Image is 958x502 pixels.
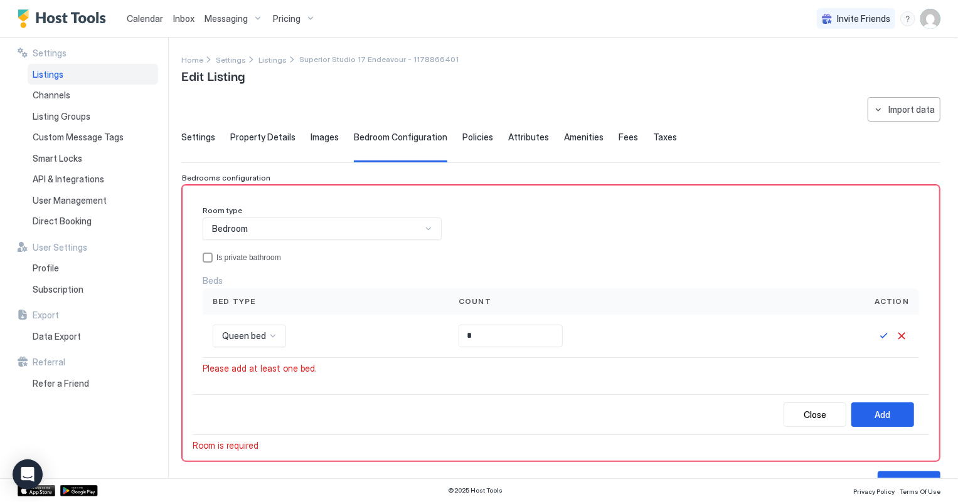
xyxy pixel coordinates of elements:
[33,216,92,227] span: Direct Booking
[33,195,107,206] span: User Management
[900,484,940,497] a: Terms Of Use
[203,206,242,215] span: Room type
[33,132,124,143] span: Custom Message Tags
[33,48,67,59] span: Settings
[28,127,158,148] a: Custom Message Tags
[508,132,549,143] span: Attributes
[853,484,895,497] a: Privacy Policy
[810,471,873,494] button: Cancel
[459,296,491,307] span: Count
[230,132,295,143] span: Property Details
[173,12,194,25] a: Inbox
[837,13,890,24] span: Invite Friends
[216,53,246,66] div: Breadcrumb
[33,111,90,122] span: Listing Groups
[213,296,256,307] span: Bed type
[258,53,287,66] div: Breadcrumb
[868,97,940,122] button: Import data
[33,263,59,274] span: Profile
[216,53,246,66] a: Settings
[449,486,503,494] span: © 2025 Host Tools
[33,69,63,80] span: Listings
[193,440,258,451] span: Room is required
[28,258,158,279] a: Profile
[888,103,935,116] div: Import data
[33,90,70,101] span: Channels
[875,408,891,421] div: Add
[181,66,245,85] span: Edit Listing
[900,488,940,495] span: Terms Of Use
[13,459,43,489] div: Open Intercom Messenger
[28,169,158,190] a: API & Integrations
[127,12,163,25] a: Calendar
[60,485,98,496] a: Google Play Store
[28,373,158,394] a: Refer a Friend
[203,363,317,374] span: Please add at least one bed.
[33,310,59,321] span: Export
[181,132,215,143] span: Settings
[894,328,909,343] button: Cancel
[216,55,246,65] span: Settings
[878,471,940,494] button: Save
[222,330,266,342] span: Queen bed
[203,275,223,286] span: Beds
[28,326,158,347] a: Data Export
[28,106,158,127] a: Listing Groups
[851,402,914,427] button: Add
[459,325,562,347] input: Input Field
[462,132,493,143] span: Policies
[182,173,270,182] span: Bedrooms configuration
[33,357,65,368] span: Referral
[28,148,158,169] a: Smart Locks
[273,13,301,24] span: Pricing
[619,132,638,143] span: Fees
[18,485,55,496] a: App Store
[875,296,909,307] span: Action
[127,13,163,24] span: Calendar
[28,85,158,106] a: Channels
[28,190,158,211] a: User Management
[804,408,826,421] div: Close
[258,53,287,66] a: Listings
[28,64,158,85] a: Listings
[311,132,339,143] span: Images
[299,55,459,64] span: Breadcrumb
[876,328,891,343] button: Save
[28,279,158,300] a: Subscription
[33,284,83,295] span: Subscription
[203,253,919,263] div: privateBathroom
[181,53,203,66] div: Breadcrumb
[33,153,82,164] span: Smart Locks
[18,9,112,28] a: Host Tools Logo
[33,378,89,389] span: Refer a Friend
[258,55,287,65] span: Listings
[181,53,203,66] a: Home
[784,402,846,427] button: Close
[900,11,915,26] div: menu
[28,211,158,232] a: Direct Booking
[212,223,248,234] span: Bedroom
[653,132,677,143] span: Taxes
[33,331,81,342] span: Data Export
[354,132,447,143] span: Bedroom Configuration
[33,174,104,185] span: API & Integrations
[173,13,194,24] span: Inbox
[216,253,919,262] div: Is private bathroom
[853,488,895,495] span: Privacy Policy
[564,132,604,143] span: Amenities
[920,9,940,29] div: User profile
[828,476,856,489] div: Cancel
[899,476,919,489] div: Save
[181,55,203,65] span: Home
[33,242,87,253] span: User Settings
[205,13,248,24] span: Messaging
